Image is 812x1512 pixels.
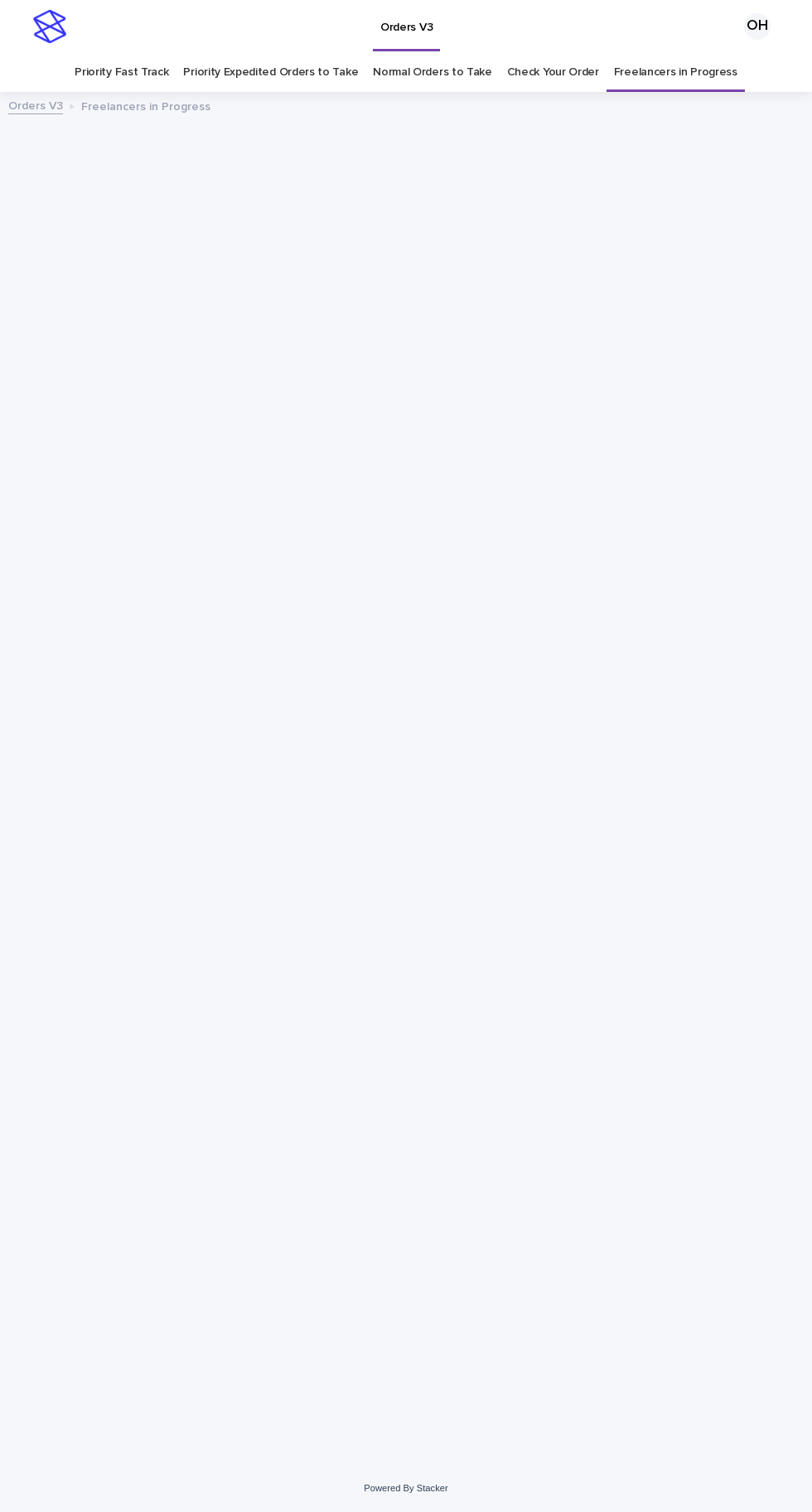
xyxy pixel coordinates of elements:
[373,53,492,92] a: Normal Orders to Take
[744,13,771,40] div: OH
[81,96,210,114] p: Freelancers in Progress
[507,53,599,92] a: Check Your Order
[614,53,737,92] a: Freelancers in Progress
[8,95,63,114] a: Orders V3
[364,1483,447,1493] a: Powered By Stacker
[33,10,66,43] img: stacker-logo-s-only.png
[75,53,168,92] a: Priority Fast Track
[183,53,358,92] a: Priority Expedited Orders to Take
